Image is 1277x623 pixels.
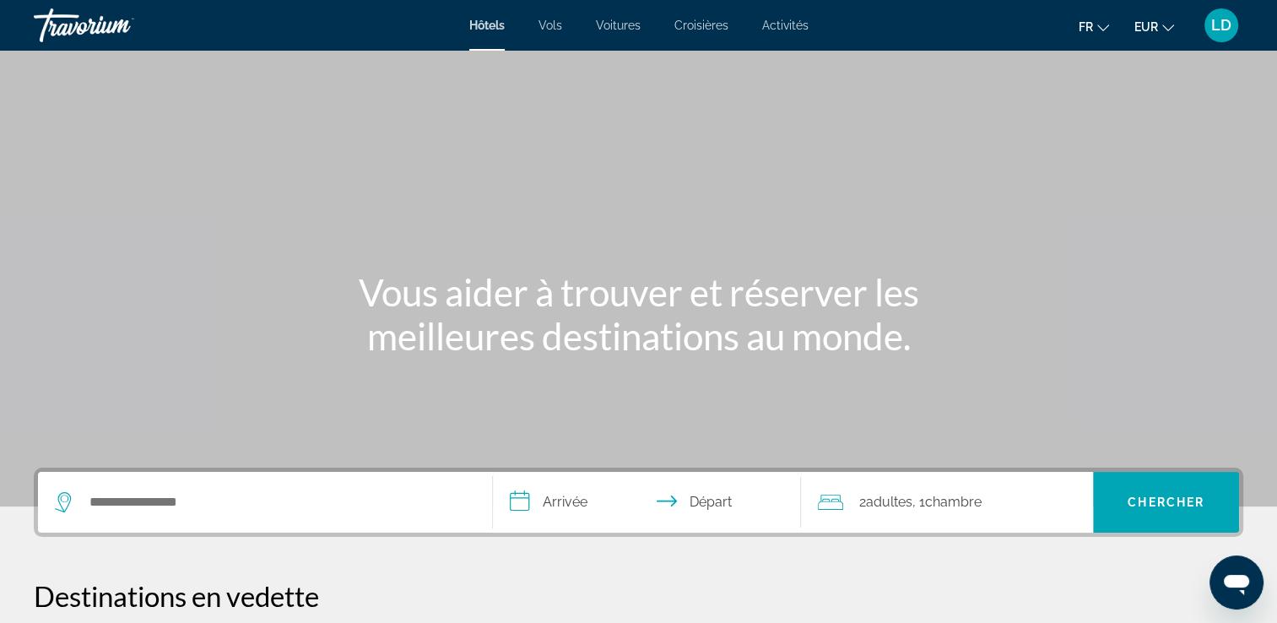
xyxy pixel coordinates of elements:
a: Croisières [674,19,728,32]
h2: Destinations en vedette [34,579,1243,613]
input: Search hotel destination [88,490,467,515]
button: Travelers: 2 adults, 0 children [801,472,1093,533]
button: Search [1093,472,1239,533]
span: 2 [858,490,912,514]
span: EUR [1134,20,1158,34]
span: fr [1079,20,1093,34]
a: Hôtels [469,19,505,32]
button: Select check in and out date [493,472,802,533]
h1: Vous aider à trouver et réserver les meilleures destinations au monde. [322,270,955,358]
span: Chercher [1128,496,1204,509]
span: Adultes [865,494,912,510]
a: Vols [538,19,562,32]
div: Search widget [38,472,1239,533]
button: Change language [1079,14,1109,39]
a: Activités [762,19,809,32]
span: LD [1211,17,1231,34]
span: , 1 [912,490,981,514]
button: User Menu [1199,8,1243,43]
span: Chambre [924,494,981,510]
a: Voitures [596,19,641,32]
a: Travorium [34,3,203,47]
button: Change currency [1134,14,1174,39]
iframe: Button to launch messaging window [1209,555,1263,609]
